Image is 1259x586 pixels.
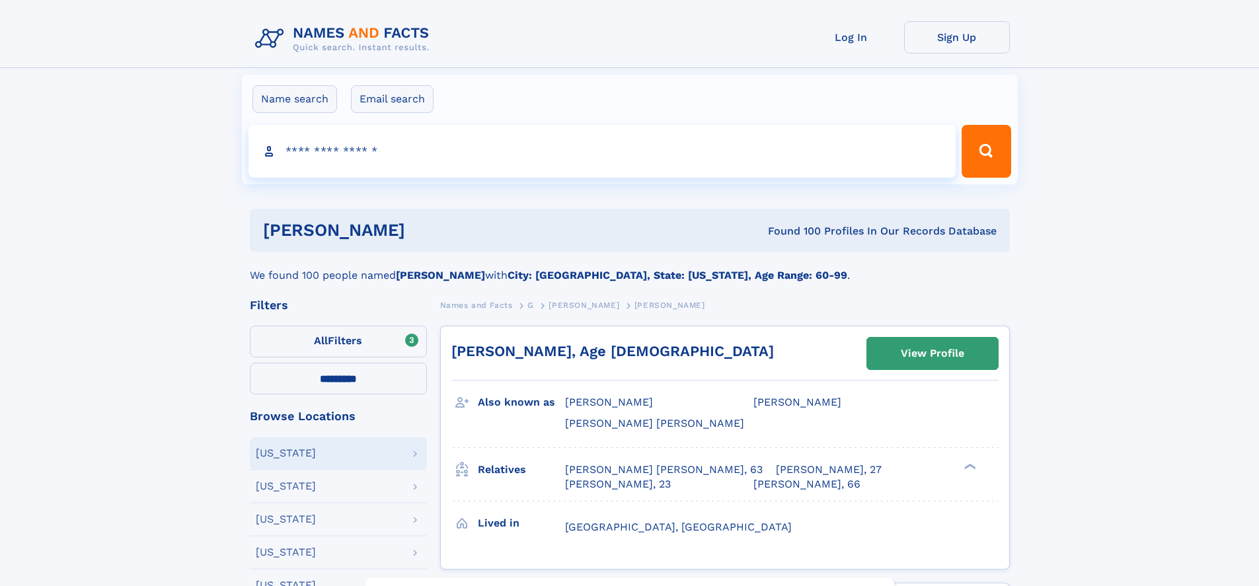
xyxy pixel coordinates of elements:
[586,224,997,238] div: Found 100 Profiles In Our Records Database
[248,125,956,178] input: search input
[565,462,763,477] a: [PERSON_NAME] [PERSON_NAME], 63
[396,269,485,281] b: [PERSON_NAME]
[256,547,316,558] div: [US_STATE]
[753,396,841,408] span: [PERSON_NAME]
[798,21,904,54] a: Log In
[250,21,440,57] img: Logo Names and Facts
[904,21,1010,54] a: Sign Up
[314,334,328,347] span: All
[753,477,860,492] a: [PERSON_NAME], 66
[776,462,882,477] a: [PERSON_NAME], 27
[451,343,774,359] a: [PERSON_NAME], Age [DEMOGRAPHIC_DATA]
[250,252,1010,283] div: We found 100 people named with .
[867,338,998,369] a: View Profile
[250,326,427,357] label: Filters
[549,297,619,313] a: [PERSON_NAME]
[634,301,705,310] span: [PERSON_NAME]
[478,512,565,534] h3: Lived in
[901,338,964,369] div: View Profile
[252,85,337,113] label: Name search
[440,297,513,313] a: Names and Facts
[508,269,847,281] b: City: [GEOGRAPHIC_DATA], State: [US_STATE], Age Range: 60-99
[527,297,534,313] a: G
[256,448,316,458] div: [US_STATE]
[962,125,1011,178] button: Search Button
[961,462,977,470] div: ❯
[565,521,792,533] span: [GEOGRAPHIC_DATA], [GEOGRAPHIC_DATA]
[250,299,427,311] div: Filters
[565,396,653,408] span: [PERSON_NAME]
[565,417,744,429] span: [PERSON_NAME] [PERSON_NAME]
[351,85,434,113] label: Email search
[565,477,671,492] a: [PERSON_NAME], 23
[527,301,534,310] span: G
[256,514,316,525] div: [US_STATE]
[250,410,427,422] div: Browse Locations
[549,301,619,310] span: [PERSON_NAME]
[478,391,565,414] h3: Also known as
[263,222,587,238] h1: [PERSON_NAME]
[256,481,316,492] div: [US_STATE]
[478,458,565,481] h3: Relatives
